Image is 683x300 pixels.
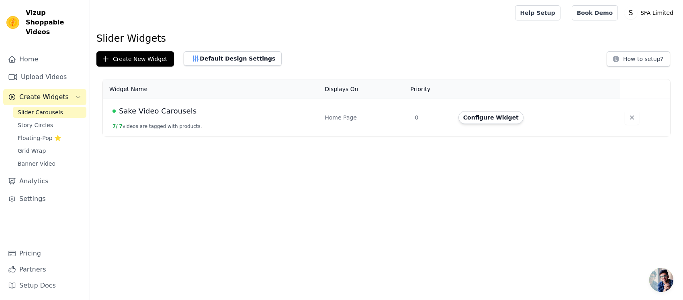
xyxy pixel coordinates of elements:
[119,124,123,129] span: 7
[3,245,86,261] a: Pricing
[458,111,523,124] button: Configure Widget
[3,261,86,278] a: Partners
[184,51,282,66] button: Default Design Settings
[629,9,633,17] text: S
[3,191,86,207] a: Settings
[112,123,202,130] button: 7/ 7videos are tagged with products.
[96,51,174,67] button: Create New Widget
[3,89,86,105] button: Create Widgets
[13,120,86,131] a: Story Circles
[410,79,454,99] th: Priority
[649,268,673,292] a: Open chat
[624,6,677,20] button: S SFA Limited
[18,121,53,129] span: Story Circles
[26,8,83,37] span: Vizup Shoppable Videos
[3,173,86,189] a: Analytics
[112,109,116,113] span: Live Published
[13,158,86,169] a: Banner Video
[625,110,639,125] button: Delete widget
[96,32,677,45] h1: Slider Widgets
[112,124,118,129] span: 7 /
[572,5,618,20] a: Book Demo
[119,105,196,117] span: Sake Video Carousels
[3,51,86,67] a: Home
[19,92,69,102] span: Create Widgets
[325,114,405,122] div: Home Page
[13,145,86,156] a: Grid Wrap
[3,278,86,294] a: Setup Docs
[18,147,46,155] span: Grid Wrap
[13,107,86,118] a: Slider Carousels
[607,57,670,65] a: How to setup?
[637,6,677,20] p: SFA Limited
[13,132,86,144] a: Floating-Pop ⭐
[3,69,86,85] a: Upload Videos
[607,51,670,67] button: How to setup?
[515,5,560,20] a: Help Setup
[6,16,19,29] img: Vizup
[18,134,61,142] span: Floating-Pop ⭐
[18,160,55,168] span: Banner Video
[103,79,320,99] th: Widget Name
[320,79,410,99] th: Displays On
[410,99,454,136] td: 0
[18,108,63,116] span: Slider Carousels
